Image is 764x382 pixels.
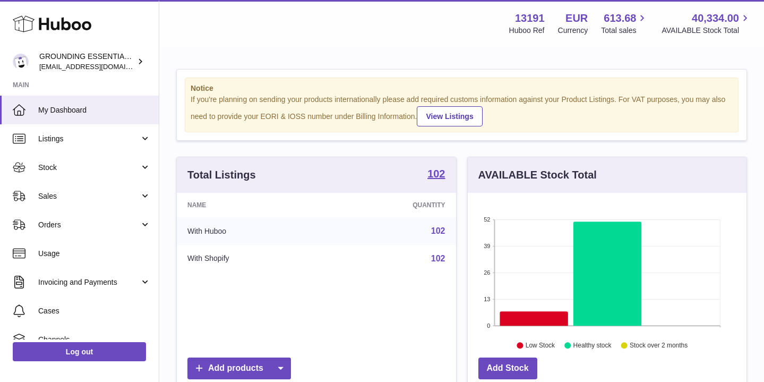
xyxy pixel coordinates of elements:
a: Add products [187,358,291,379]
span: Channels [38,335,151,345]
span: Total sales [601,26,648,36]
span: Stock [38,163,140,173]
a: 40,334.00 AVAILABLE Stock Total [662,11,751,36]
h3: AVAILABLE Stock Total [478,168,597,182]
div: Currency [558,26,588,36]
span: AVAILABLE Stock Total [662,26,751,36]
th: Name [177,193,327,217]
div: Huboo Ref [509,26,545,36]
text: 13 [484,296,490,302]
td: With Shopify [177,245,327,273]
img: espenwkopperud@gmail.com [13,54,29,70]
text: Low Stock [525,342,555,349]
span: 613.68 [604,11,636,26]
span: [EMAIL_ADDRESS][DOMAIN_NAME] [39,62,156,71]
strong: EUR [565,11,588,26]
span: Cases [38,306,151,316]
text: 0 [487,322,490,329]
span: Sales [38,191,140,201]
strong: 102 [427,168,445,179]
a: 613.68 Total sales [601,11,648,36]
div: If you're planning on sending your products internationally please add required customs informati... [191,95,733,126]
strong: 13191 [515,11,545,26]
strong: Notice [191,83,733,94]
text: 39 [484,243,490,249]
span: Listings [38,134,140,144]
span: Invoicing and Payments [38,277,140,287]
a: Log out [13,342,146,361]
a: 102 [431,226,445,235]
a: View Listings [417,106,482,126]
div: GROUNDING ESSENTIALS INTERNATIONAL SLU [39,52,135,72]
text: Healthy stock [573,342,612,349]
th: Quantity [327,193,456,217]
a: Add Stock [478,358,537,379]
a: 102 [431,254,445,263]
text: Stock over 2 months [630,342,688,349]
td: With Huboo [177,217,327,245]
text: 26 [484,269,490,276]
a: 102 [427,168,445,181]
h3: Total Listings [187,168,256,182]
span: My Dashboard [38,105,151,115]
text: 52 [484,216,490,223]
span: Usage [38,249,151,259]
span: 40,334.00 [692,11,739,26]
span: Orders [38,220,140,230]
